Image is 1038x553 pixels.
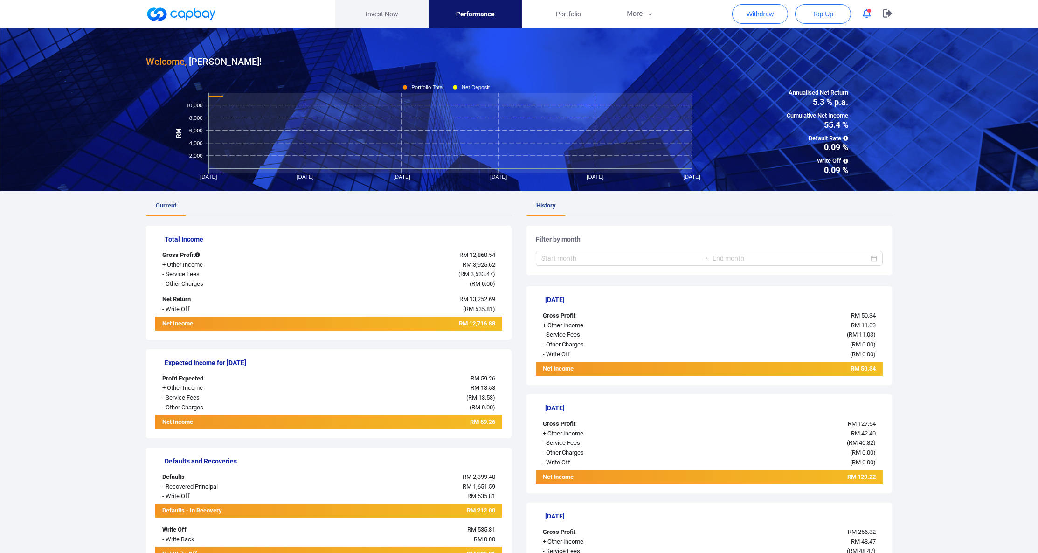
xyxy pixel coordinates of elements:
div: + Other Income [155,383,300,393]
tspan: [DATE] [490,174,507,180]
span: Cumulative Net Income [787,111,848,121]
div: + Other Income [536,321,680,331]
div: - Write Off [536,458,680,468]
h5: Expected Income for [DATE] [165,359,502,367]
h5: [DATE] [545,404,883,412]
div: Net Income [536,472,680,484]
span: RM 50.34 [851,312,876,319]
div: ( ) [680,438,883,448]
div: Net Income [155,319,300,331]
span: RM 13,252.69 [459,296,495,303]
h5: [DATE] [545,512,883,520]
span: 0.09 % [787,143,848,152]
div: Gross Profit [536,527,680,537]
div: Net Income [536,364,680,376]
input: End month [713,253,869,263]
div: Profit Expected [155,374,300,384]
div: - Other Charges [536,448,680,458]
div: + Other Income [536,429,680,439]
tspan: [DATE] [684,174,700,180]
span: RM 0.00 [852,351,873,358]
span: Welcome, [146,56,187,67]
div: Net Return [155,295,300,304]
tspan: [DATE] [394,174,410,180]
span: 0.09 % [787,166,848,174]
span: RM 13.53 [468,394,493,401]
button: Top Up [795,4,851,24]
div: + Other Income [155,260,300,270]
div: Gross Profit [155,250,300,260]
span: RM 40.82 [849,439,873,446]
span: RM 2,399.40 [463,473,495,480]
tspan: 6,000 [189,127,203,133]
span: RM 0.00 [852,341,873,348]
span: RM 212.00 [467,507,495,514]
tspan: 8,000 [189,115,203,120]
div: ( ) [300,403,502,413]
div: - Write Off [155,304,300,314]
span: RM 0.00 [471,404,493,411]
div: - Service Fees [155,393,300,403]
div: - Recovered Principal [155,482,300,492]
tspan: RM [175,128,182,138]
span: Annualised Net Return [787,88,848,98]
span: 5.3 % p.a. [787,98,848,106]
span: Write Off [787,156,848,166]
span: Default Rate [787,134,848,144]
span: RM 1,651.59 [463,483,495,490]
button: Withdraw [732,4,788,24]
h5: Defaults and Recoveries [165,457,502,465]
tspan: Net Deposit [462,84,490,90]
div: - Write Off [536,350,680,359]
div: - Service Fees [536,438,680,448]
span: Performance [456,9,495,19]
div: - Other Charges [155,403,300,413]
span: RM 48.47 [851,538,876,545]
span: 55.4 % [787,121,848,129]
div: Defaults - In Recovery [155,504,300,518]
h3: [PERSON_NAME] ! [146,54,262,69]
span: RM 59.26 [470,418,495,425]
div: - Write Back [155,535,300,545]
span: RM 129.22 [847,473,876,480]
span: RM 0.00 [471,280,493,287]
span: RM 12,860.54 [459,251,495,258]
tspan: Portfolio Total [411,84,444,90]
span: RM 0.00 [852,449,873,456]
div: - Write Off [155,491,300,501]
div: ( ) [680,340,883,350]
span: RM 11.03 [849,331,873,338]
span: History [536,202,556,209]
span: RM 13.53 [471,384,495,391]
span: RM 11.03 [851,322,876,329]
span: RM 12,716.88 [459,320,495,327]
div: ( ) [680,330,883,340]
div: Net Income [155,417,300,429]
div: - Other Charges [536,340,680,350]
div: + Other Income [536,537,680,547]
span: RM 256.32 [848,528,876,535]
div: Defaults [155,472,300,482]
div: - Other Charges [155,279,300,289]
div: ( ) [300,393,502,403]
span: RM 127.64 [848,420,876,427]
span: RM 535.81 [467,492,495,499]
input: Start month [541,253,698,263]
span: RM 0.00 [852,459,873,466]
span: to [701,255,709,262]
div: Gross Profit [536,311,680,321]
div: ( ) [300,270,502,279]
span: RM 42.40 [851,430,876,437]
div: - Service Fees [536,330,680,340]
div: ( ) [300,279,502,289]
span: RM 3,925.62 [463,261,495,268]
span: swap-right [701,255,709,262]
span: RM 535.81 [465,305,493,312]
div: ( ) [680,458,883,468]
span: Current [156,202,176,209]
span: Top Up [813,9,833,19]
div: ( ) [680,350,883,359]
span: RM 0.00 [474,536,495,543]
tspan: 10,000 [186,102,202,108]
div: ( ) [300,304,502,314]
